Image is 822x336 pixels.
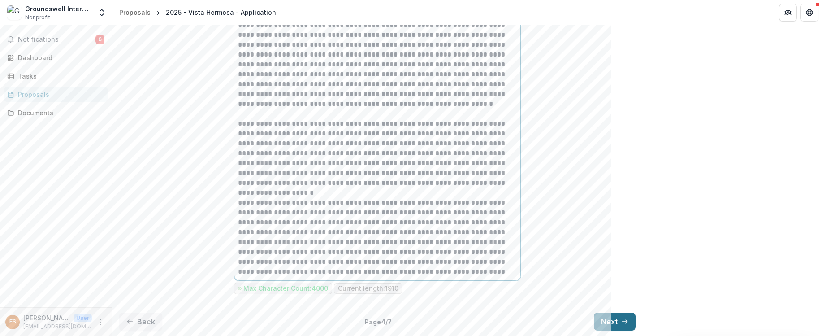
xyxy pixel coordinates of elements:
[18,71,101,81] div: Tasks
[800,4,818,22] button: Get Help
[95,4,108,22] button: Open entity switcher
[119,313,162,331] button: Back
[119,8,151,17] div: Proposals
[95,317,106,327] button: More
[9,319,16,325] div: Ethan Scully
[243,285,328,292] p: Max Character Count: 4000
[25,4,92,13] div: Groundswell International, Inc.
[116,6,280,19] nav: breadcrumb
[25,13,50,22] span: Nonprofit
[4,87,108,102] a: Proposals
[4,32,108,47] button: Notifications6
[594,313,636,331] button: Next
[95,35,104,44] span: 6
[4,69,108,83] a: Tasks
[7,5,22,20] img: Groundswell International, Inc.
[18,36,95,44] span: Notifications
[338,285,398,292] p: Current length: 1910
[23,323,92,331] p: [EMAIL_ADDRESS][DOMAIN_NAME]
[779,4,797,22] button: Partners
[18,53,101,62] div: Dashboard
[166,8,276,17] div: 2025 - Vista Hermosa - Application
[23,313,70,323] p: [PERSON_NAME]
[18,90,101,99] div: Proposals
[18,108,101,118] div: Documents
[116,6,154,19] a: Proposals
[4,50,108,65] a: Dashboard
[74,314,92,322] p: User
[364,317,392,327] p: Page 4 / 7
[4,105,108,120] a: Documents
